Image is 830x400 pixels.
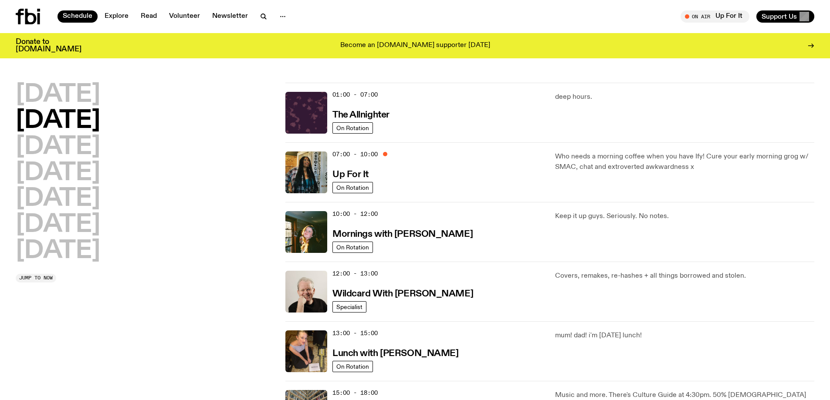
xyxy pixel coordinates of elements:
button: [DATE] [16,83,100,107]
span: On Rotation [336,244,369,250]
button: Jump to now [16,274,56,282]
button: [DATE] [16,135,100,159]
button: Support Us [756,10,814,23]
span: Jump to now [19,276,53,280]
a: On Rotation [332,122,373,134]
p: Keep it up guys. Seriously. No notes. [555,211,814,222]
span: 13:00 - 15:00 [332,329,378,337]
img: SLC lunch cover [285,330,327,372]
a: Up For It [332,168,369,179]
a: The Allnighter [332,109,390,120]
h3: The Allnighter [332,111,390,120]
span: On Rotation [336,184,369,191]
button: [DATE] [16,187,100,211]
a: Schedule [58,10,98,23]
p: Covers, remakes, re-hashes + all things borrowed and stolen. [555,271,814,281]
span: 01:00 - 07:00 [332,91,378,99]
button: [DATE] [16,239,100,263]
button: [DATE] [16,161,100,185]
span: 12:00 - 13:00 [332,269,378,278]
a: Newsletter [207,10,253,23]
p: Who needs a morning coffee when you have Ify! Cure your early morning grog w/ SMAC, chat and extr... [555,151,814,172]
a: Lunch with [PERSON_NAME] [332,347,458,358]
p: deep hours. [555,92,814,102]
span: On Rotation [336,363,369,370]
a: On Rotation [332,182,373,193]
p: Become an [DOMAIN_NAME] supporter [DATE] [340,42,490,50]
span: Specialist [336,303,362,310]
a: Mornings with [PERSON_NAME] [332,228,473,239]
button: [DATE] [16,109,100,133]
h3: Mornings with [PERSON_NAME] [332,230,473,239]
h3: Wildcard With [PERSON_NAME] [332,289,473,299]
a: Specialist [332,301,366,313]
button: On AirUp For It [681,10,749,23]
span: 10:00 - 12:00 [332,210,378,218]
span: On Rotation [336,124,369,131]
h3: Lunch with [PERSON_NAME] [332,349,458,358]
img: Ify - a Brown Skin girl with black braided twists, looking up to the side with her tongue stickin... [285,151,327,193]
span: 07:00 - 10:00 [332,150,378,158]
p: mum! dad! i'm [DATE] lunch! [555,330,814,341]
a: Read [136,10,162,23]
h3: Donate to [DOMAIN_NAME] [16,38,81,53]
h3: Up For It [332,170,369,179]
a: Wildcard With [PERSON_NAME] [332,288,473,299]
a: Explore [99,10,134,23]
a: On Rotation [332,361,373,372]
span: 15:00 - 18:00 [332,389,378,397]
img: Stuart is smiling charmingly, wearing a black t-shirt against a stark white background. [285,271,327,313]
span: Support Us [762,13,797,20]
img: Freya smiles coyly as she poses for the image. [285,211,327,253]
button: [DATE] [16,213,100,237]
a: On Rotation [332,242,373,253]
a: Volunteer [164,10,205,23]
